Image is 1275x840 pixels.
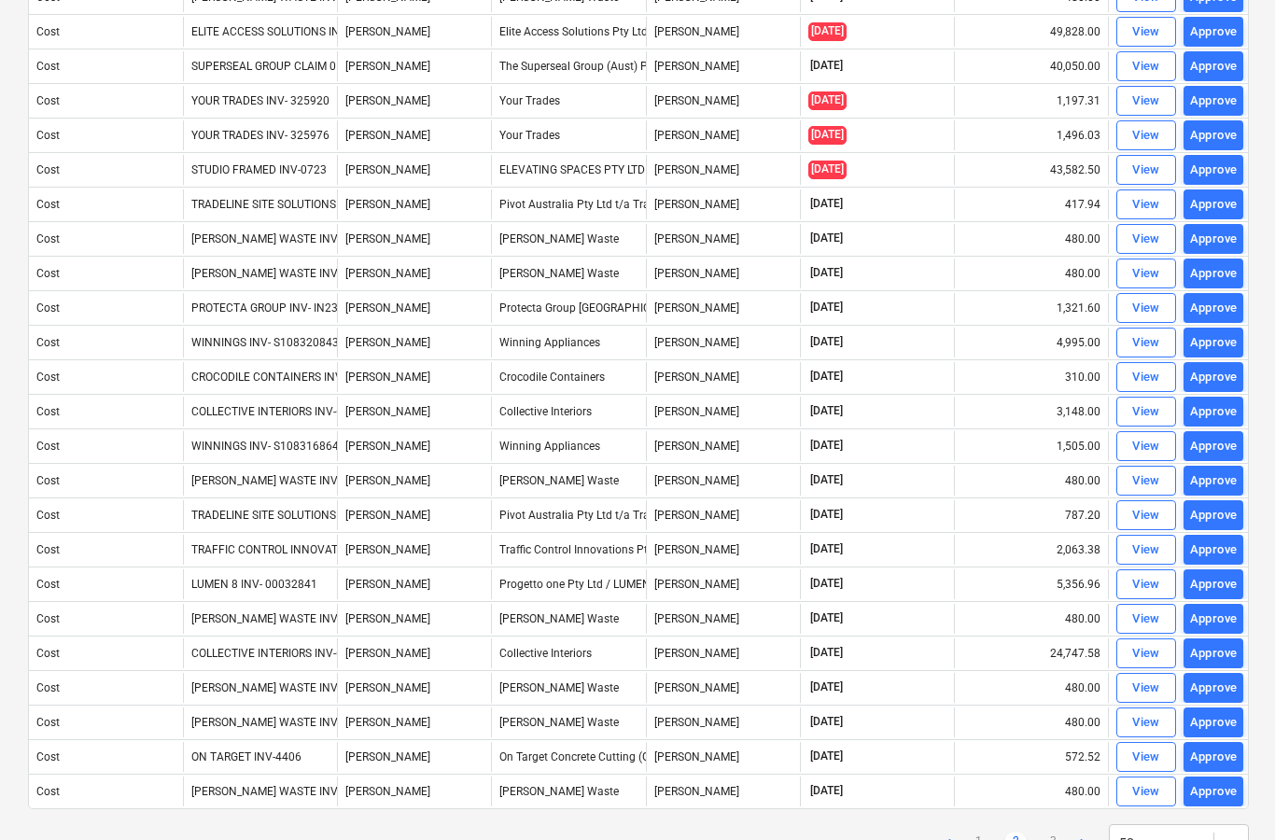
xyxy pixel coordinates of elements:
[954,535,1108,565] div: 2,063.38
[491,224,645,254] div: [PERSON_NAME] Waste
[345,232,430,245] span: Della Rosa
[1132,298,1160,319] div: View
[491,189,645,219] div: Pivot Australia Pty Ltd t/a Tradeline Site Solutions
[1190,436,1238,457] div: Approve
[954,189,1108,219] div: 417.94
[954,224,1108,254] div: 480.00
[1190,747,1238,768] div: Approve
[345,94,430,107] span: Della Rosa
[1132,712,1160,734] div: View
[1190,91,1238,112] div: Approve
[191,232,376,245] div: [PERSON_NAME] WASTE INV- 19158
[191,543,442,556] div: TRAFFIC CONTROL INNOVATIONS INV- 00066417
[1132,229,1160,250] div: View
[808,645,845,661] span: [DATE]
[345,474,430,487] span: Della Rosa
[1116,604,1176,634] button: View
[345,543,430,556] span: Della Rosa
[1190,160,1238,181] div: Approve
[345,612,430,625] span: Della Rosa
[808,91,847,109] span: [DATE]
[36,267,60,280] div: Cost
[954,569,1108,599] div: 5,356.96
[1116,466,1176,496] button: View
[345,163,430,176] span: Della Rosa
[1190,298,1238,319] div: Approve
[36,94,60,107] div: Cost
[1190,367,1238,388] div: Approve
[1184,259,1243,288] button: Approve
[36,474,60,487] div: Cost
[345,785,430,798] span: Della Rosa
[1190,56,1238,77] div: Approve
[191,716,376,729] div: [PERSON_NAME] WASTE INV- 18828
[954,259,1108,288] div: 480.00
[191,578,317,591] div: LUMEN 8 INV- 00032841
[1190,470,1238,492] div: Approve
[646,707,800,737] div: [PERSON_NAME]
[491,51,645,81] div: The Superseal Group (Aust) Pty Ltd
[808,576,845,592] span: [DATE]
[808,265,845,281] span: [DATE]
[491,397,645,427] div: Collective Interiors
[1184,120,1243,150] button: Approve
[1132,125,1160,147] div: View
[808,783,845,799] span: [DATE]
[808,541,845,557] span: [DATE]
[954,742,1108,772] div: 572.52
[36,336,60,349] div: Cost
[646,431,800,461] div: [PERSON_NAME]
[646,86,800,116] div: [PERSON_NAME]
[345,681,430,694] span: Della Rosa
[491,120,645,150] div: Your Trades
[191,267,376,280] div: [PERSON_NAME] WASTE INV- 19062
[491,777,645,806] div: [PERSON_NAME] Waste
[345,60,430,73] span: Della Rosa
[808,22,847,40] span: [DATE]
[491,742,645,772] div: On Target Concrete Cutting (GST)
[954,604,1108,634] div: 480.00
[345,371,430,384] span: Della Rosa
[1190,263,1238,285] div: Approve
[646,535,800,565] div: [PERSON_NAME]
[1116,120,1176,150] button: View
[1116,500,1176,530] button: View
[1184,362,1243,392] button: Approve
[808,196,845,212] span: [DATE]
[954,17,1108,47] div: 49,828.00
[808,334,845,350] span: [DATE]
[491,673,645,703] div: [PERSON_NAME] Waste
[191,371,381,384] div: CROCODILE CONTAINERS INV- 16812
[646,466,800,496] div: [PERSON_NAME]
[36,163,60,176] div: Cost
[1132,56,1160,77] div: View
[1184,224,1243,254] button: Approve
[1184,17,1243,47] button: Approve
[808,749,845,764] span: [DATE]
[954,638,1108,668] div: 24,747.58
[646,777,800,806] div: [PERSON_NAME]
[808,679,845,695] span: [DATE]
[1132,401,1160,423] div: View
[808,161,847,178] span: [DATE]
[954,673,1108,703] div: 480.00
[1132,436,1160,457] div: View
[191,60,422,73] div: SUPERSEAL GROUP CLAIM 05 INV- 00000639
[646,638,800,668] div: [PERSON_NAME]
[954,500,1108,530] div: 787.20
[191,129,329,142] div: YOUR TRADES INV- 325976
[1182,750,1275,840] div: Chat Widget
[1116,17,1176,47] button: View
[1184,155,1243,185] button: Approve
[36,716,60,729] div: Cost
[1132,263,1160,285] div: View
[646,673,800,703] div: [PERSON_NAME]
[954,86,1108,116] div: 1,197.31
[191,647,362,660] div: COLLECTIVE INTERIORS INV-6682
[36,750,60,763] div: Cost
[1132,678,1160,699] div: View
[345,267,430,280] span: Della Rosa
[1116,535,1176,565] button: View
[491,431,645,461] div: Winning Appliances
[191,94,329,107] div: YOUR TRADES INV- 325920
